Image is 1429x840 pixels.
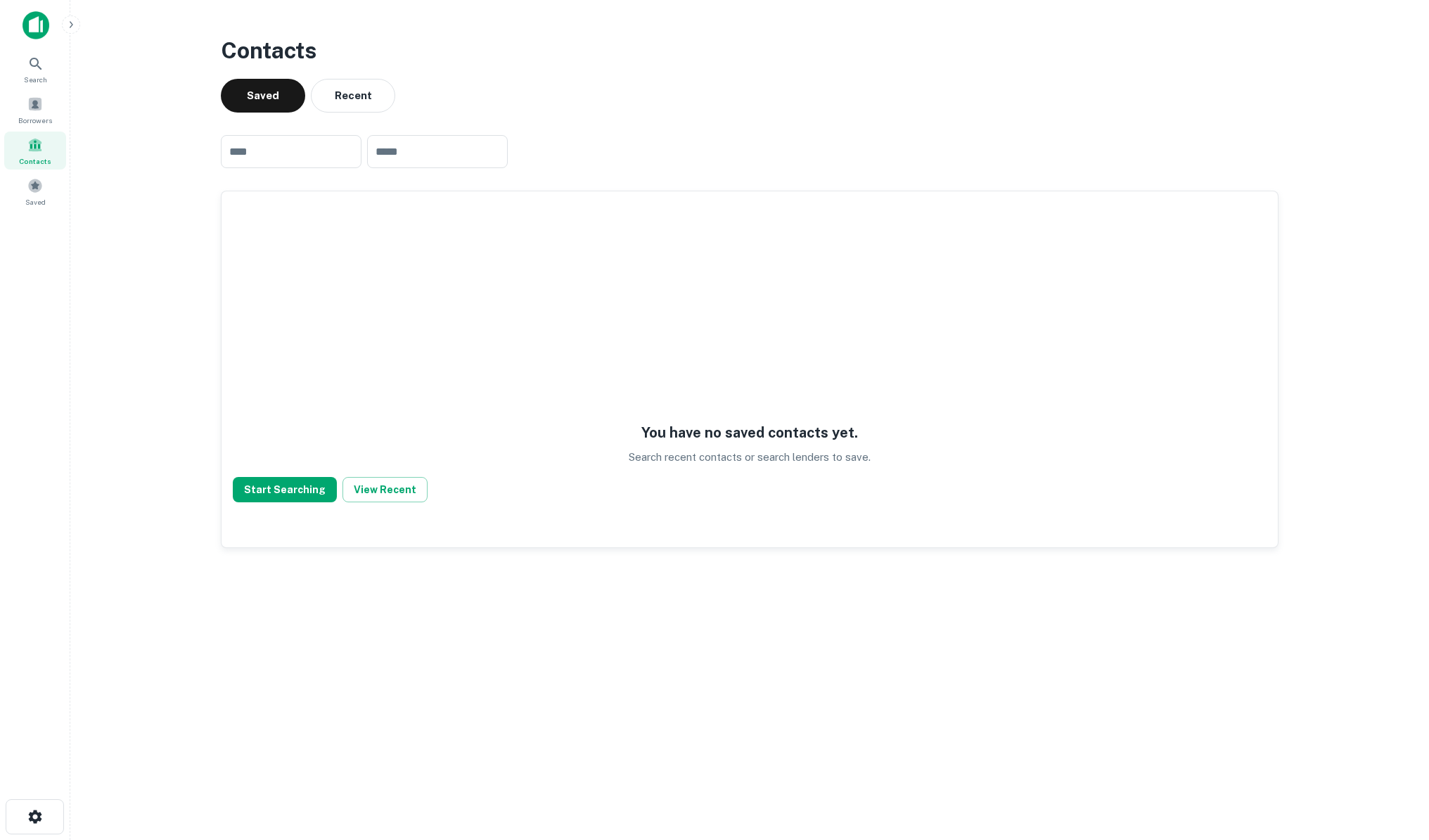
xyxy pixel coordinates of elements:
[23,11,49,39] img: capitalize-icon.png
[19,155,51,167] span: Contacts
[342,477,428,502] button: View Recent
[221,34,1279,68] h3: Contacts
[4,91,66,129] a: Borrowers
[221,79,305,113] button: Saved
[4,132,66,170] a: Contacts
[4,50,66,88] a: Search
[4,172,66,210] a: Saved
[25,196,46,208] span: Saved
[18,115,52,126] span: Borrowers
[311,79,395,113] button: Recent
[641,422,858,443] h5: You have no saved contacts yet.
[24,74,47,85] span: Search
[233,477,337,502] button: Start Searching
[629,449,871,466] p: Search recent contacts or search lenders to save.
